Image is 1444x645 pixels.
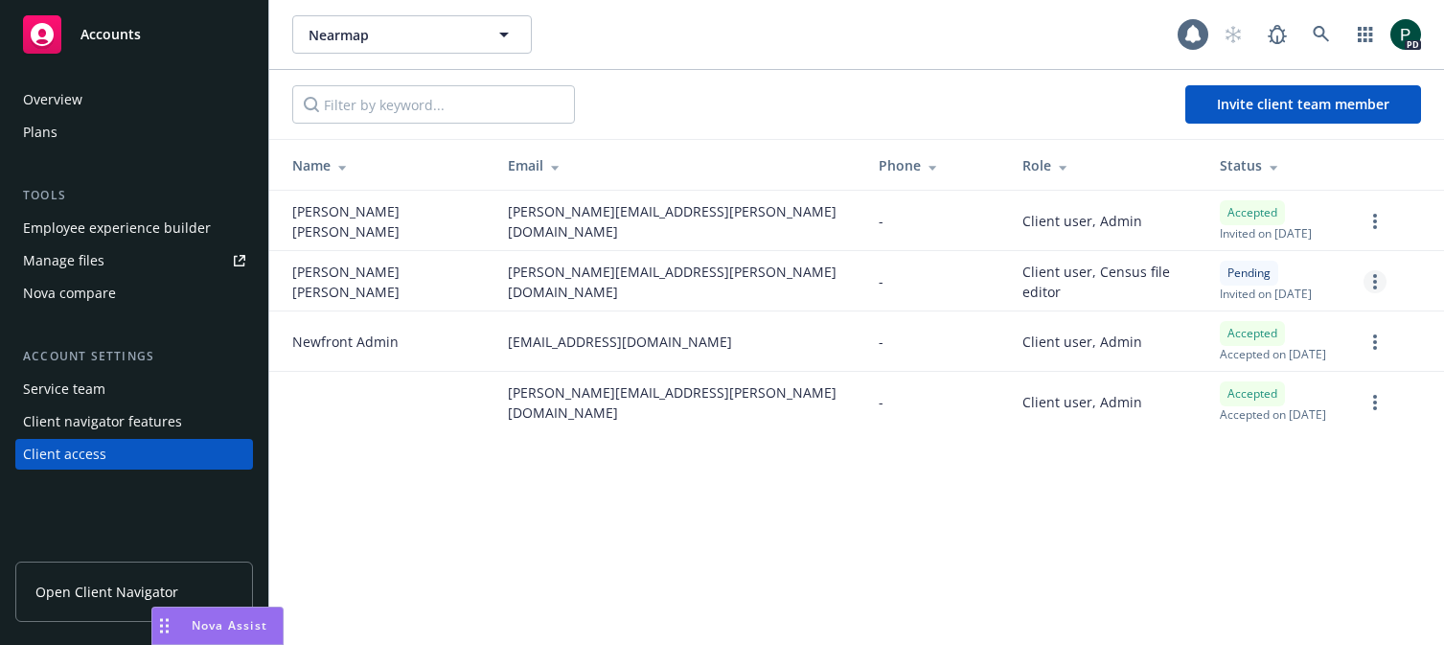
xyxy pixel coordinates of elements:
[508,262,848,302] span: [PERSON_NAME][EMAIL_ADDRESS][PERSON_NAME][DOMAIN_NAME]
[508,155,848,175] div: Email
[15,374,253,404] a: Service team
[1220,406,1326,423] span: Accepted on [DATE]
[1258,15,1296,54] a: Report a Bug
[23,278,116,309] div: Nova compare
[23,245,104,276] div: Manage files
[1022,211,1142,231] span: Client user, Admin
[1220,225,1312,242] span: Invited on [DATE]
[1364,391,1387,414] a: more
[15,278,253,309] a: Nova compare
[508,201,848,242] span: [PERSON_NAME][EMAIL_ADDRESS][PERSON_NAME][DOMAIN_NAME]
[879,271,883,291] span: -
[23,374,105,404] div: Service team
[1220,346,1326,362] span: Accepted on [DATE]
[1302,15,1341,54] a: Search
[192,617,267,633] span: Nova Assist
[292,332,399,352] span: Newfront Admin
[15,186,253,205] div: Tools
[23,406,182,437] div: Client navigator features
[15,406,253,437] a: Client navigator features
[80,27,141,42] span: Accounts
[1214,15,1252,54] a: Start snowing
[309,25,474,45] span: Nearmap
[23,84,82,115] div: Overview
[1220,286,1312,302] span: Invited on [DATE]
[1220,155,1333,175] div: Status
[15,84,253,115] a: Overview
[23,117,57,148] div: Plans
[879,155,992,175] div: Phone
[1217,95,1389,113] span: Invite client team member
[879,332,883,352] span: -
[1022,262,1189,302] span: Client user, Census file editor
[1022,155,1189,175] div: Role
[1390,19,1421,50] img: photo
[15,347,253,366] div: Account settings
[1185,85,1421,124] button: Invite client team member
[15,213,253,243] a: Employee experience builder
[15,8,253,61] a: Accounts
[152,608,176,644] div: Drag to move
[1364,210,1387,233] a: more
[1227,385,1277,403] span: Accepted
[1022,332,1142,352] span: Client user, Admin
[1227,204,1277,221] span: Accepted
[1364,270,1387,293] a: more
[23,439,106,470] div: Client access
[15,439,253,470] a: Client access
[1227,265,1271,282] span: Pending
[292,262,477,302] span: [PERSON_NAME] [PERSON_NAME]
[1227,325,1277,342] span: Accepted
[23,213,211,243] div: Employee experience builder
[292,201,477,242] span: [PERSON_NAME] [PERSON_NAME]
[15,245,253,276] a: Manage files
[508,382,848,423] span: [PERSON_NAME][EMAIL_ADDRESS][PERSON_NAME][DOMAIN_NAME]
[292,85,575,124] input: Filter by keyword...
[151,607,284,645] button: Nova Assist
[292,155,477,175] div: Name
[1346,15,1385,54] a: Switch app
[292,15,532,54] button: Nearmap
[508,332,732,352] span: [EMAIL_ADDRESS][DOMAIN_NAME]
[879,392,883,412] span: -
[879,211,883,231] span: -
[15,117,253,148] a: Plans
[1022,392,1142,412] span: Client user, Admin
[1364,331,1387,354] a: more
[35,582,178,602] span: Open Client Navigator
